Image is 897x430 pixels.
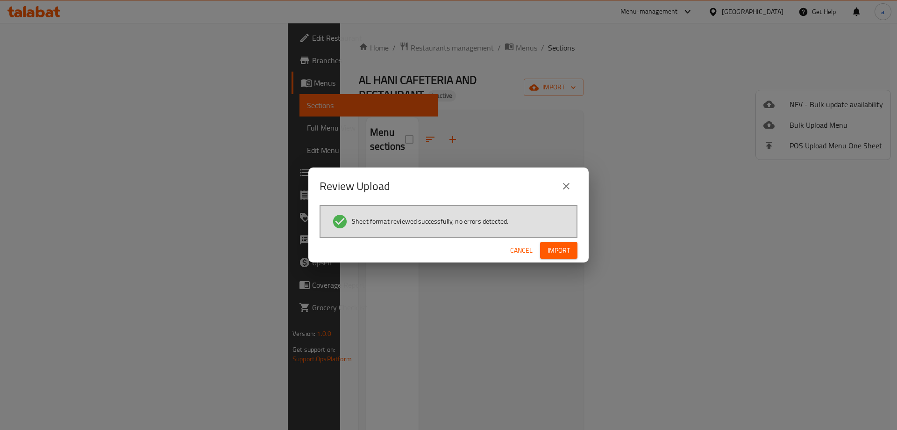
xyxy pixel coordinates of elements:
span: Import [548,245,570,256]
span: Cancel [510,245,533,256]
button: close [555,175,577,197]
button: Import [540,242,577,259]
button: Cancel [506,242,536,259]
span: Sheet format reviewed successfully, no errors detected. [352,217,508,226]
h2: Review Upload [320,179,390,194]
